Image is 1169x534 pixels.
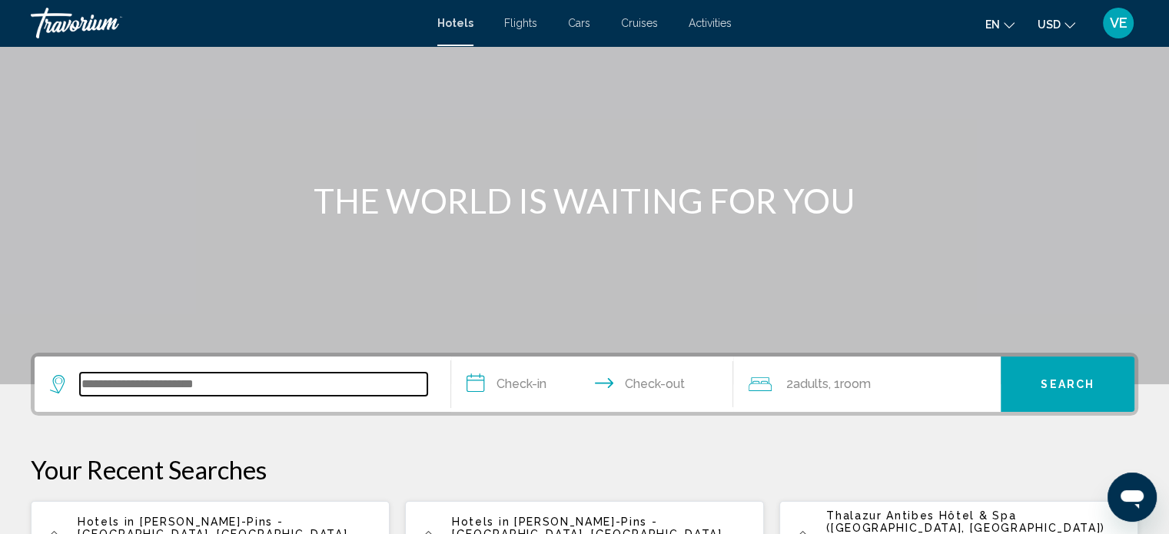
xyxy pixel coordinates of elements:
[785,373,828,395] span: 2
[31,454,1138,485] p: Your Recent Searches
[839,376,870,391] span: Room
[689,17,732,29] a: Activities
[504,17,537,29] a: Flights
[297,181,873,221] h1: THE WORLD IS WAITING FOR YOU
[792,376,828,391] span: Adults
[1041,379,1094,391] span: Search
[985,13,1015,35] button: Change language
[826,509,1105,534] span: Thalazur Antibes Hôtel & Spa ([GEOGRAPHIC_DATA], [GEOGRAPHIC_DATA])
[35,357,1134,412] div: Search widget
[451,357,734,412] button: Check in and out dates
[1110,15,1127,31] span: VE
[568,17,590,29] a: Cars
[733,357,1001,412] button: Travelers: 2 adults, 0 children
[1038,18,1061,31] span: USD
[621,17,658,29] a: Cruises
[985,18,1000,31] span: en
[452,516,510,528] span: Hotels in
[828,373,870,395] span: , 1
[31,8,422,38] a: Travorium
[437,17,473,29] a: Hotels
[1001,357,1134,412] button: Search
[1098,7,1138,39] button: User Menu
[78,516,135,528] span: Hotels in
[1108,473,1157,522] iframe: Кнопка запуска окна обмена сообщениями
[1038,13,1075,35] button: Change currency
